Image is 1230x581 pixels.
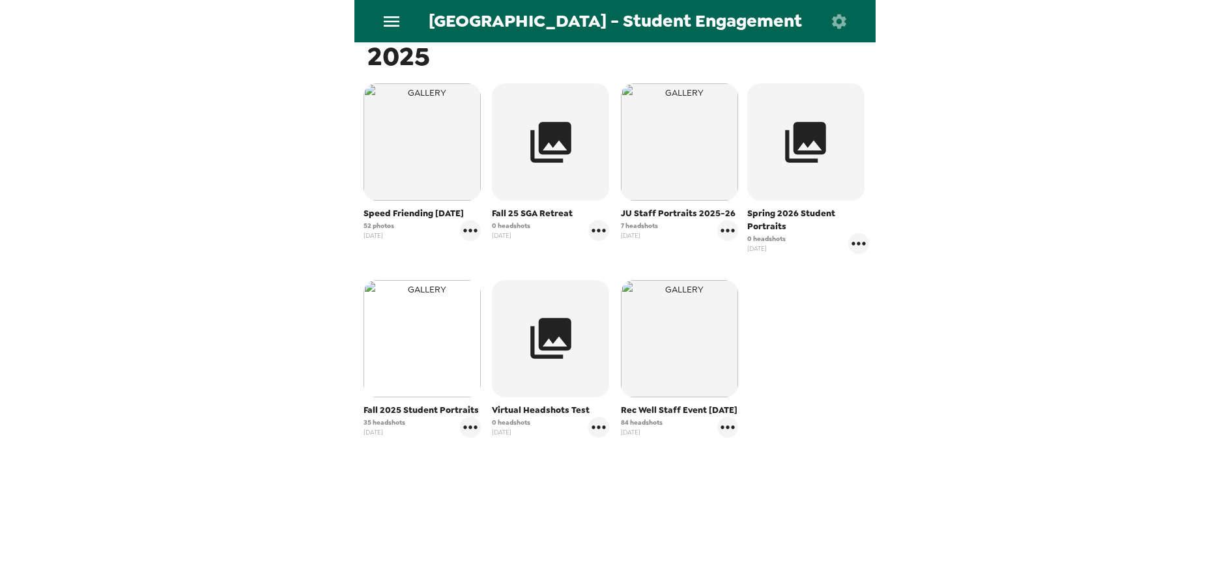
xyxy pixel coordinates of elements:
span: [DATE] [747,244,786,253]
span: [DATE] [621,231,658,240]
span: 52 photos [364,221,394,231]
button: gallery menu [460,220,481,241]
img: gallery [621,280,738,397]
span: 84 headshots [621,418,663,427]
button: gallery menu [460,417,481,438]
img: gallery [364,83,481,201]
span: [DATE] [492,231,530,240]
span: [DATE] [621,427,663,437]
span: [GEOGRAPHIC_DATA] - Student Engagement [429,12,802,30]
span: Speed Friending [DATE] [364,207,481,220]
span: Virtual Headshots Test [492,404,609,417]
span: Fall 2025 Student Portraits [364,404,481,417]
span: 0 headshots [492,221,530,231]
span: [DATE] [492,427,530,437]
span: 35 headshots [364,418,405,427]
span: Spring 2026 Student Portraits [747,207,870,233]
img: gallery [621,83,738,201]
button: gallery menu [848,233,869,254]
span: 2025 [367,39,430,74]
span: 0 headshots [492,418,530,427]
span: Rec Well Staff Event [DATE] [621,404,738,417]
button: gallery menu [588,220,609,241]
span: [DATE] [364,427,405,437]
button: gallery menu [588,417,609,438]
span: 7 headshots [621,221,658,231]
span: Fall 25 SGA Retreat [492,207,609,220]
button: gallery menu [717,417,738,438]
span: [DATE] [364,231,394,240]
span: 0 headshots [747,234,786,244]
img: gallery [364,280,481,397]
span: JU Staff Portraits 2025-26 [621,207,738,220]
button: gallery menu [717,220,738,241]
